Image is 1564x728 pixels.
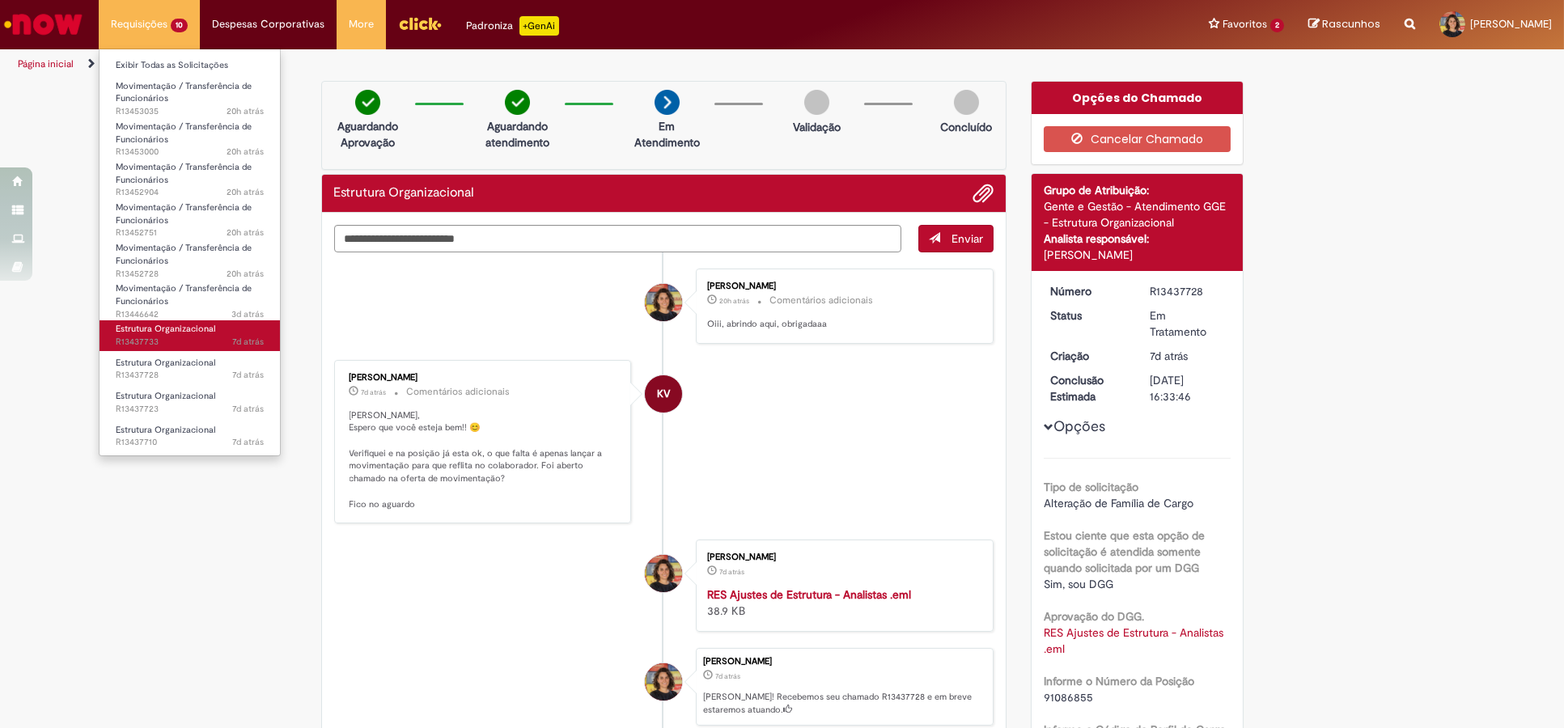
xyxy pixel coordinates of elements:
a: Aberto R13437710 : Estrutura Organizacional [100,421,280,451]
span: R13437723 [116,403,264,416]
span: 20h atrás [227,105,264,117]
span: 20h atrás [227,226,264,239]
span: 7d atrás [719,567,744,577]
span: R13453000 [116,146,264,159]
a: Aberto R13452728 : Movimentação / Transferência de Funcionários [100,239,280,274]
p: Validação [793,119,841,135]
div: Karine Vieira [645,375,682,413]
a: Rascunhos [1308,17,1380,32]
span: Sim, sou DGG [1044,577,1113,591]
time: 27/08/2025 14:19:53 [227,268,264,280]
span: R13437733 [116,336,264,349]
div: Em Tratamento [1150,307,1225,340]
img: click_logo_yellow_360x200.png [398,11,442,36]
span: 91086855 [1044,690,1093,705]
img: img-circle-grey.png [804,90,829,115]
p: [PERSON_NAME]! Recebemos seu chamado R13437728 e em breve estaremos atuando. [703,691,985,716]
time: 21/08/2025 17:14:57 [232,436,264,448]
img: ServiceNow [2,8,85,40]
div: Padroniza [466,16,559,36]
a: Página inicial [18,57,74,70]
dt: Criação [1038,348,1138,364]
span: R13452728 [116,268,264,281]
span: Estrutura Organizacional [116,323,215,335]
span: 20h atrás [227,146,264,158]
time: 22/08/2025 10:15:08 [362,387,387,397]
span: 7d atrás [232,336,264,348]
img: check-circle-green.png [355,90,380,115]
span: 20h atrás [227,268,264,280]
dt: Status [1038,307,1138,324]
span: R13452904 [116,186,264,199]
a: Aberto R13453000 : Movimentação / Transferência de Funcionários [100,118,280,153]
span: R13437710 [116,436,264,449]
li: Marina Ribeiro De Souza [334,648,994,726]
span: Movimentação / Transferência de Funcionários [116,80,252,105]
div: 38.9 KB [707,586,977,619]
div: [DATE] 16:33:46 [1150,372,1225,404]
div: Gente e Gestão - Atendimento GGE - Estrutura Organizacional [1044,198,1231,231]
span: 10 [171,19,188,32]
span: Movimentação / Transferência de Funcionários [116,201,252,226]
a: Aberto R13452904 : Movimentação / Transferência de Funcionários [100,159,280,193]
span: Movimentação / Transferência de Funcionários [116,121,252,146]
span: Estrutura Organizacional [116,357,215,369]
b: Estou ciente que esta opção de solicitação é atendida somente quando solicitada por um DGG [1044,528,1205,575]
time: 27/08/2025 14:49:06 [227,186,264,198]
button: Cancelar Chamado [1044,126,1231,152]
time: 21/08/2025 17:17:45 [232,369,264,381]
p: [PERSON_NAME], Espero que você esteja bem!! 😊 Verifiquei e na posição já esta ok, o que falta é a... [350,409,619,511]
ul: Requisições [99,49,281,456]
span: 20h atrás [227,186,264,198]
time: 21/08/2025 17:16:02 [719,567,744,577]
dt: Número [1038,283,1138,299]
p: +GenAi [519,16,559,36]
p: Aguardando atendimento [478,118,557,150]
time: 26/08/2025 08:21:43 [231,308,264,320]
span: 7d atrás [232,436,264,448]
span: [PERSON_NAME] [1470,17,1552,31]
div: 21/08/2025 17:17:44 [1150,348,1225,364]
span: Movimentação / Transferência de Funcionários [116,282,252,307]
div: Analista responsável: [1044,231,1231,247]
a: Aberto R13453035 : Movimentação / Transferência de Funcionários [100,78,280,112]
a: Aberto R13437733 : Estrutura Organizacional [100,320,280,350]
div: [PERSON_NAME] [350,373,619,383]
span: 20h atrás [719,296,749,306]
button: Adicionar anexos [973,183,994,204]
div: Marina Ribeiro De Souza [645,555,682,592]
span: Enviar [952,231,983,246]
div: [PERSON_NAME] [707,552,977,562]
dt: Conclusão Estimada [1038,372,1138,404]
a: Exibir Todas as Solicitações [100,57,280,74]
img: check-circle-green.png [505,90,530,115]
time: 21/08/2025 17:17:44 [1150,349,1188,363]
small: Comentários adicionais [769,294,873,307]
time: 27/08/2025 14:22:50 [227,226,264,239]
b: Aprovação do DGG. [1044,609,1144,624]
ul: Trilhas de página [12,49,1031,79]
div: R13437728 [1150,283,1225,299]
p: Oiii, abrindo aqui, obrigadaaa [707,318,977,331]
div: Marina Ribeiro De Souza [645,284,682,321]
div: [PERSON_NAME] [703,657,985,667]
a: RES Ajustes de Estrutura - Analistas .eml [707,587,911,602]
a: Aberto R13452751 : Movimentação / Transferência de Funcionários [100,199,280,234]
span: R13453035 [116,105,264,118]
span: 2 [1270,19,1284,32]
span: 7d atrás [232,369,264,381]
span: R13437728 [116,369,264,382]
a: Download de RES Ajustes de Estrutura - Analistas .eml [1044,625,1227,656]
h2: Estrutura Organizacional Histórico de tíquete [334,186,475,201]
div: Grupo de Atribuição: [1044,182,1231,198]
span: Favoritos [1223,16,1267,32]
time: 27/08/2025 15:10:17 [227,105,264,117]
div: [PERSON_NAME] [1044,247,1231,263]
p: Em Atendimento [628,118,706,150]
span: More [349,16,374,32]
button: Enviar [918,225,994,252]
span: Movimentação / Transferência de Funcionários [116,161,252,186]
a: Aberto R13437723 : Estrutura Organizacional [100,387,280,417]
span: 7d atrás [232,403,264,415]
